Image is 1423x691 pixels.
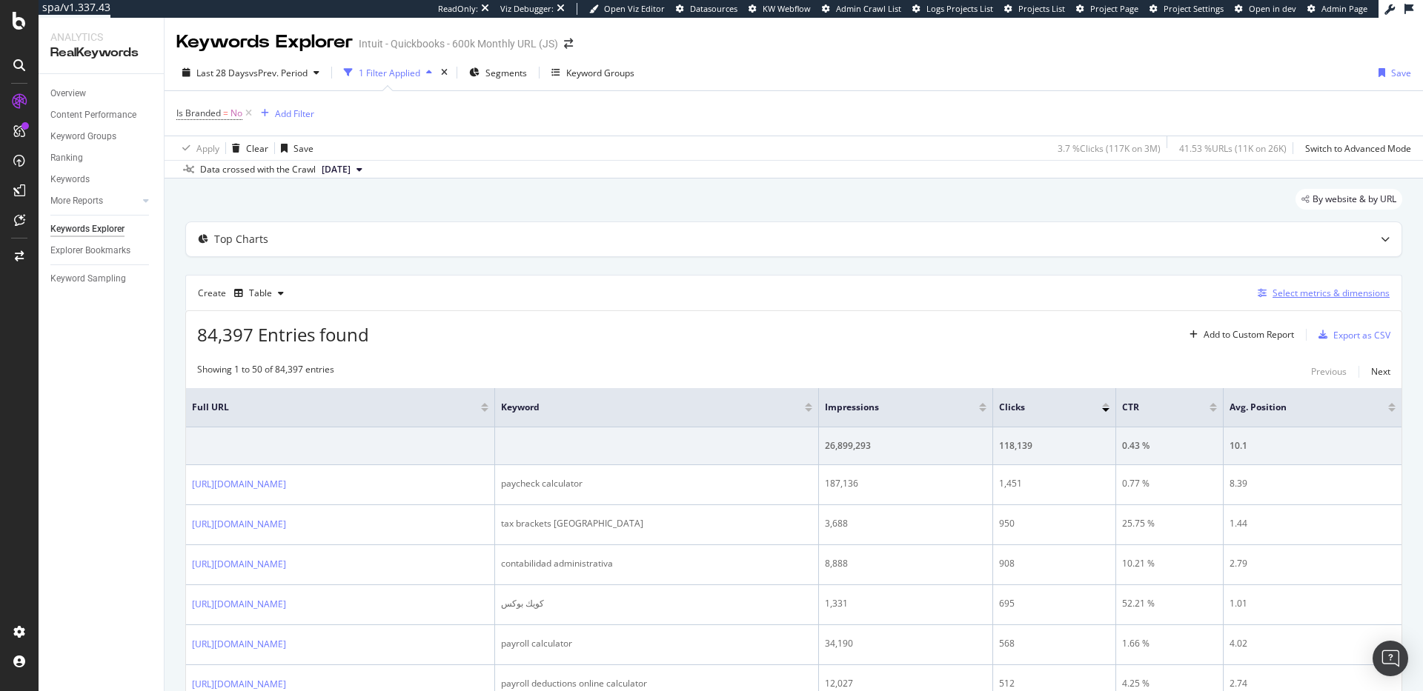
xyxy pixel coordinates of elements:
[763,3,811,14] span: KW Webflow
[316,161,368,178] button: [DATE]
[825,677,986,690] div: 12,027
[1122,637,1216,650] div: 1.66 %
[1305,142,1411,155] div: Switch to Advanced Mode
[196,142,219,155] div: Apply
[999,557,1109,570] div: 908
[249,289,272,298] div: Table
[1373,61,1411,84] button: Save
[566,67,634,79] div: Keyword Groups
[501,677,812,690] div: payroll deductions online calculator
[1122,477,1216,490] div: 0.77 %
[192,477,286,492] a: [URL][DOMAIN_NAME]
[438,3,478,15] div: ReadOnly:
[1273,287,1390,299] div: Select metrics & dimensions
[501,477,812,490] div: paycheck calculator
[1164,3,1224,14] span: Project Settings
[501,637,812,650] div: payroll calculator
[359,67,420,79] div: 1 Filter Applied
[322,163,351,176] span: 2025 Sep. 19th
[999,677,1109,690] div: 512
[999,517,1109,530] div: 950
[1122,557,1216,570] div: 10.21 %
[50,86,86,101] div: Overview
[1090,3,1138,14] span: Project Page
[293,142,314,155] div: Save
[1333,329,1390,341] div: Export as CSV
[1058,142,1161,155] div: 3.7 % Clicks ( 117K on 3M )
[226,136,268,160] button: Clear
[214,232,268,247] div: Top Charts
[1122,439,1216,453] div: 0.43 %
[275,107,314,120] div: Add Filter
[1018,3,1065,14] span: Projects List
[228,281,290,305] button: Table
[825,477,986,490] div: 187,136
[501,517,812,530] div: tax brackets [GEOGRAPHIC_DATA]
[192,517,286,532] a: [URL][DOMAIN_NAME]
[545,61,640,84] button: Keyword Groups
[999,477,1109,490] div: 1,451
[50,172,153,187] a: Keywords
[999,401,1080,414] span: Clicks
[485,67,527,79] span: Segments
[50,243,130,258] div: Explorer Bookmarks
[192,637,286,652] a: [URL][DOMAIN_NAME]
[192,557,286,572] a: [URL][DOMAIN_NAME]
[192,401,459,414] span: Full URL
[500,3,554,15] div: Viz Debugger:
[463,61,533,84] button: Segments
[1230,401,1366,414] span: Avg. Position
[50,193,103,209] div: More Reports
[1296,189,1402,210] div: legacy label
[501,557,812,570] div: contabilidad administrativa
[1230,439,1396,453] div: 10.1
[912,3,993,15] a: Logs Projects List
[50,30,152,44] div: Analytics
[1230,597,1396,610] div: 1.01
[1004,3,1065,15] a: Projects List
[604,3,665,14] span: Open Viz Editor
[50,129,116,144] div: Keyword Groups
[1122,517,1216,530] div: 25.75 %
[50,44,152,61] div: RealKeywords
[825,401,957,414] span: Impressions
[249,67,308,79] span: vs Prev. Period
[198,281,290,305] div: Create
[825,517,986,530] div: 3,688
[501,401,783,414] span: Keyword
[197,363,334,381] div: Showing 1 to 50 of 84,397 entries
[1122,401,1187,414] span: CTR
[192,597,286,612] a: [URL][DOMAIN_NAME]
[1179,142,1287,155] div: 41.53 % URLs ( 11K on 26K )
[50,150,153,166] a: Ranking
[50,86,153,101] a: Overview
[50,193,139,209] a: More Reports
[176,136,219,160] button: Apply
[1235,3,1296,15] a: Open in dev
[1150,3,1224,15] a: Project Settings
[359,36,558,51] div: Intuit - Quickbooks - 600k Monthly URL (JS)
[1391,67,1411,79] div: Save
[1230,477,1396,490] div: 8.39
[1307,3,1367,15] a: Admin Page
[176,30,353,55] div: Keywords Explorer
[1122,597,1216,610] div: 52.21 %
[825,597,986,610] div: 1,331
[1371,365,1390,378] div: Next
[1249,3,1296,14] span: Open in dev
[1076,3,1138,15] a: Project Page
[1230,517,1396,530] div: 1.44
[999,439,1109,453] div: 118,139
[176,61,325,84] button: Last 28 DaysvsPrev. Period
[50,107,153,123] a: Content Performance
[836,3,901,14] span: Admin Crawl List
[825,439,986,453] div: 26,899,293
[223,107,228,119] span: =
[1311,365,1347,378] div: Previous
[1299,136,1411,160] button: Switch to Advanced Mode
[1230,557,1396,570] div: 2.79
[825,557,986,570] div: 8,888
[50,243,153,258] a: Explorer Bookmarks
[1204,330,1294,339] div: Add to Custom Report
[1230,677,1396,690] div: 2.74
